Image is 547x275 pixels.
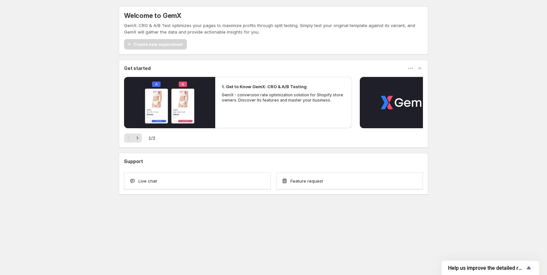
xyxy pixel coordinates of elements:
[448,264,533,272] button: Show survey - Help us improve the detailed report for A/B campaigns
[124,65,151,72] h3: Get started
[124,158,143,165] h3: Support
[290,178,323,184] span: Feature request
[448,265,525,271] span: Help us improve the detailed report for A/B campaigns
[222,92,345,103] p: GemX - conversion rate optimization solution for Shopify store owners. Discover its features and ...
[138,178,157,184] span: Live chat
[222,83,307,90] h2: 1. Get to Know GemX: CRO & A/B Testing
[124,12,181,20] h5: Welcome to GemX
[148,135,155,141] span: 1 / 2
[124,22,423,35] p: GemX: CRO & A/B Test optimizes your pages to maximize profits through split testing. Simply test ...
